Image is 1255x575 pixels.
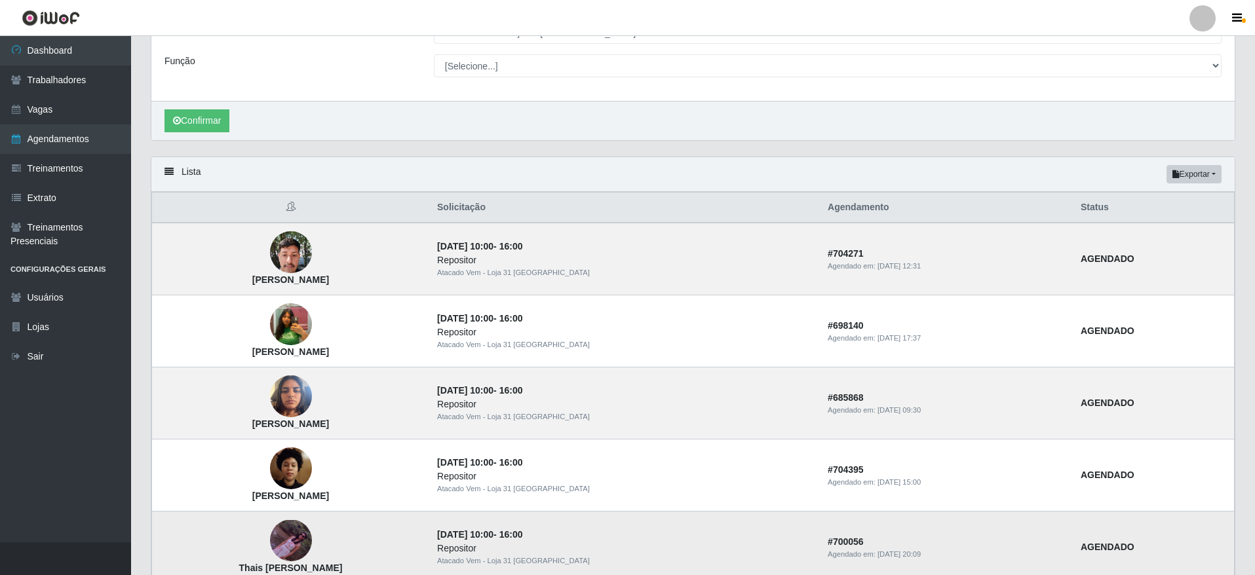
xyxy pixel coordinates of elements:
[1081,325,1134,336] strong: AGENDADO
[239,563,343,573] strong: Thais [PERSON_NAME]
[499,313,523,324] time: 16:00
[429,193,820,223] th: Solicitação
[270,297,312,352] img: Débora Aissa Santos Daneu
[252,491,329,501] strong: [PERSON_NAME]
[437,529,522,540] strong: -
[270,520,312,561] img: Thais Figueira da Silva Barros
[828,549,1065,560] div: Agendado em:
[252,346,329,357] strong: [PERSON_NAME]
[878,406,921,414] time: [DATE] 09:30
[252,418,329,429] strong: [PERSON_NAME]
[878,550,921,558] time: [DATE] 20:09
[437,385,522,396] strong: -
[1167,165,1222,183] button: Exportar
[270,225,312,280] img: Lucas Henrique Meirelles Silva
[437,457,522,468] strong: -
[437,542,812,555] div: Repositor
[828,248,864,259] strong: # 704271
[828,464,864,475] strong: # 704395
[437,398,812,411] div: Repositor
[499,241,523,251] time: 16:00
[828,405,1065,416] div: Agendado em:
[499,385,523,396] time: 16:00
[151,157,1235,192] div: Lista
[1081,470,1134,480] strong: AGENDADO
[878,478,921,486] time: [DATE] 15:00
[437,313,493,324] time: [DATE] 10:00
[270,441,312,496] img: Camily Vitória Cruz da Costa
[828,261,1065,272] div: Agendado em:
[164,109,229,132] button: Confirmar
[437,241,522,251] strong: -
[437,339,812,350] div: Atacado Vem - Loja 31 [GEOGRAPHIC_DATA]
[252,274,329,285] strong: [PERSON_NAME]
[437,529,493,540] time: [DATE] 10:00
[437,457,493,468] time: [DATE] 10:00
[828,536,864,547] strong: # 700056
[1081,542,1134,552] strong: AGENDADO
[828,333,1065,344] div: Agendado em:
[437,385,493,396] time: [DATE] 10:00
[437,267,812,278] div: Atacado Vem - Loja 31 [GEOGRAPHIC_DATA]
[437,253,812,267] div: Repositor
[828,392,864,403] strong: # 685868
[1073,193,1235,223] th: Status
[1081,398,1134,408] strong: AGENDADO
[437,411,812,422] div: Atacado Vem - Loja 31 [GEOGRAPHIC_DATA]
[828,477,1065,488] div: Agendado em:
[437,470,812,483] div: Repositor
[164,54,195,68] label: Função
[437,313,522,324] strong: -
[820,193,1073,223] th: Agendamento
[499,529,523,540] time: 16:00
[270,369,312,424] img: Elza Pereira dos Santos Vieira
[1081,253,1134,264] strong: AGENDADO
[437,555,812,566] div: Atacado Vem - Loja 31 [GEOGRAPHIC_DATA]
[878,334,921,342] time: [DATE] 17:37
[437,483,812,494] div: Atacado Vem - Loja 31 [GEOGRAPHIC_DATA]
[878,262,921,270] time: [DATE] 12:31
[437,241,493,251] time: [DATE] 10:00
[828,320,864,331] strong: # 698140
[22,10,80,26] img: CoreUI Logo
[437,325,812,339] div: Repositor
[499,457,523,468] time: 16:00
